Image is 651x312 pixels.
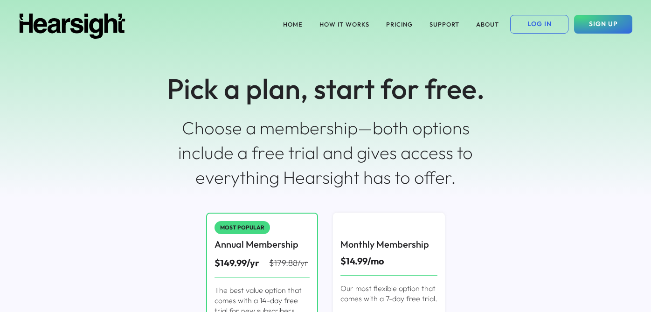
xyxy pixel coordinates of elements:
div: MOST POPULAR [220,225,264,230]
div: $14.99/mo [340,255,384,268]
s: $179.88/yr [269,257,308,268]
button: SIGN UP [574,15,632,34]
button: HOME [277,15,308,34]
button: SUPPORT [424,15,465,34]
div: Monthly Membership [340,238,429,251]
button: ABOUT [471,15,505,34]
div: $149.99/yr [215,257,269,270]
div: Choose a membership—both options include a free trial and gives access to everything Hearsight ha... [174,116,477,190]
img: Hearsight logo [19,14,126,39]
button: HOW IT WORKS [314,15,375,34]
div: Our most flexible option that comes with a 7-day free trial. [340,283,437,304]
button: LOG IN [510,15,568,34]
div: Annual Membership [215,238,298,251]
button: PRICING [381,15,418,34]
div: Pick a plan, start for free. [167,69,485,108]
